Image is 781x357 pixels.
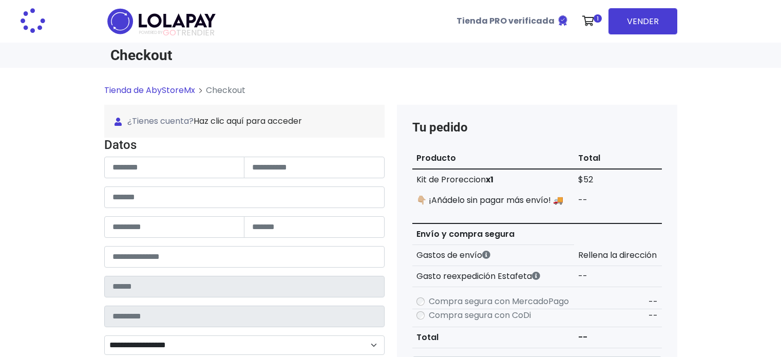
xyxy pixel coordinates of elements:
[115,115,374,127] span: ¿Tienes cuenta?
[429,295,569,308] label: Compra segura con MercadoPago
[194,115,302,127] a: Haz clic aquí para acceder
[412,169,575,190] td: Kit de Proreccion
[412,190,575,211] td: 👇🏼 ¡Añádelo sin pagar más envío! 🚚
[608,8,677,34] a: VENDER
[482,251,490,259] i: Los gastos de envío dependen de códigos postales. ¡Te puedes llevar más productos en un solo envío !
[557,14,569,27] img: Tienda verificada
[486,174,493,185] strong: x1
[104,138,385,153] h4: Datos
[574,327,661,348] td: --
[532,272,540,280] i: Estafeta cobra este monto extra por ser un CP de difícil acceso
[195,84,245,97] li: Checkout
[163,27,176,39] span: GO
[110,47,385,64] h1: Checkout
[412,245,575,266] th: Gastos de envío
[574,169,661,190] td: $52
[412,223,575,245] th: Envío y compra segura
[412,327,575,348] th: Total
[574,190,661,211] td: --
[649,296,658,308] span: --
[577,6,604,36] a: 1
[104,84,195,96] a: Tienda de AbyStoreMx
[412,148,575,169] th: Producto
[649,310,658,322] span: --
[574,266,661,287] td: --
[104,5,219,37] img: logo
[139,30,163,35] span: POWERED BY
[574,148,661,169] th: Total
[429,309,531,322] label: Compra segura con CoDi
[412,266,575,287] th: Gasto reexpedición Estafeta
[104,84,677,105] nav: breadcrumb
[574,245,661,266] td: Rellena la dirección
[456,15,555,27] b: Tienda PRO verificada
[139,28,215,37] span: TRENDIER
[412,120,662,135] h4: Tu pedido
[594,14,602,23] span: 1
